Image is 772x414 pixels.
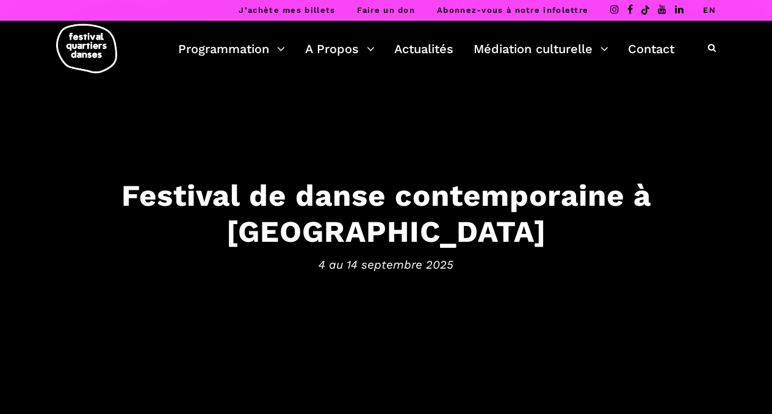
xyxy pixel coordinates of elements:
[239,5,335,15] a: J’achète mes billets
[305,38,375,59] a: A Propos
[12,255,760,274] span: 4 au 14 septembre 2025
[178,38,285,59] a: Programmation
[437,5,588,15] a: Abonnez-vous à notre infolettre
[56,24,117,73] img: logo-fqd-med
[357,5,415,15] a: Faire un don
[394,38,453,59] a: Actualités
[474,38,608,59] a: Médiation culturelle
[628,38,674,59] a: Contact
[703,5,716,15] a: EN
[12,178,760,250] h3: Festival de danse contemporaine à [GEOGRAPHIC_DATA]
